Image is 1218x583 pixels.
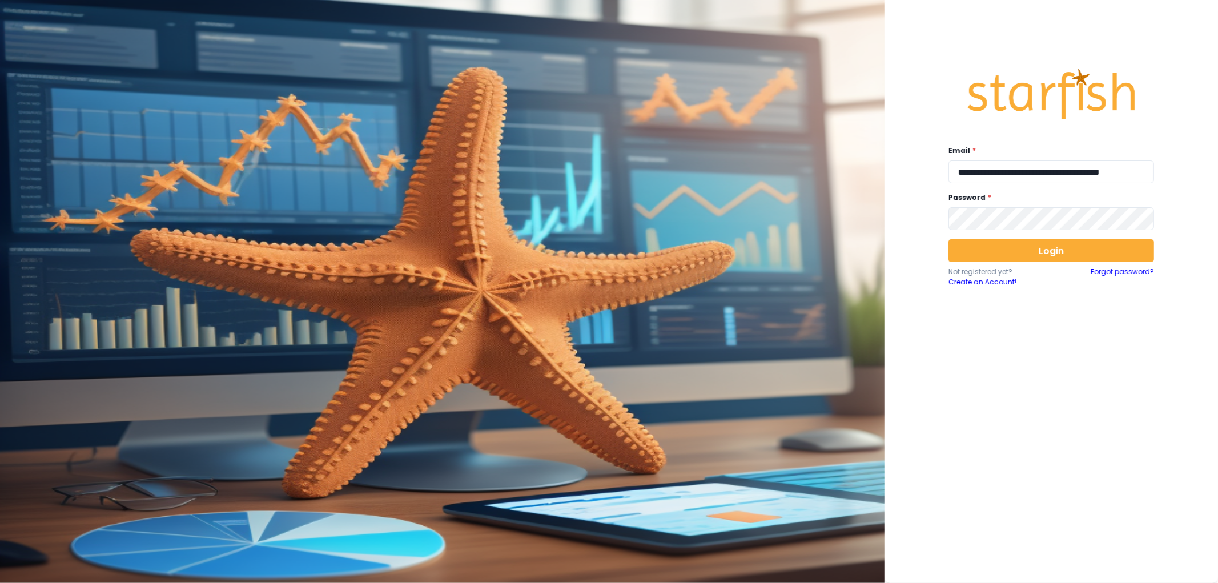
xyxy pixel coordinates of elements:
[1091,267,1154,287] a: Forgot password?
[948,239,1154,262] button: Login
[948,267,1051,277] p: Not registered yet?
[948,146,1147,156] label: Email
[948,192,1147,203] label: Password
[966,58,1137,130] img: Logo.42cb71d561138c82c4ab.png
[948,277,1051,287] a: Create an Account!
